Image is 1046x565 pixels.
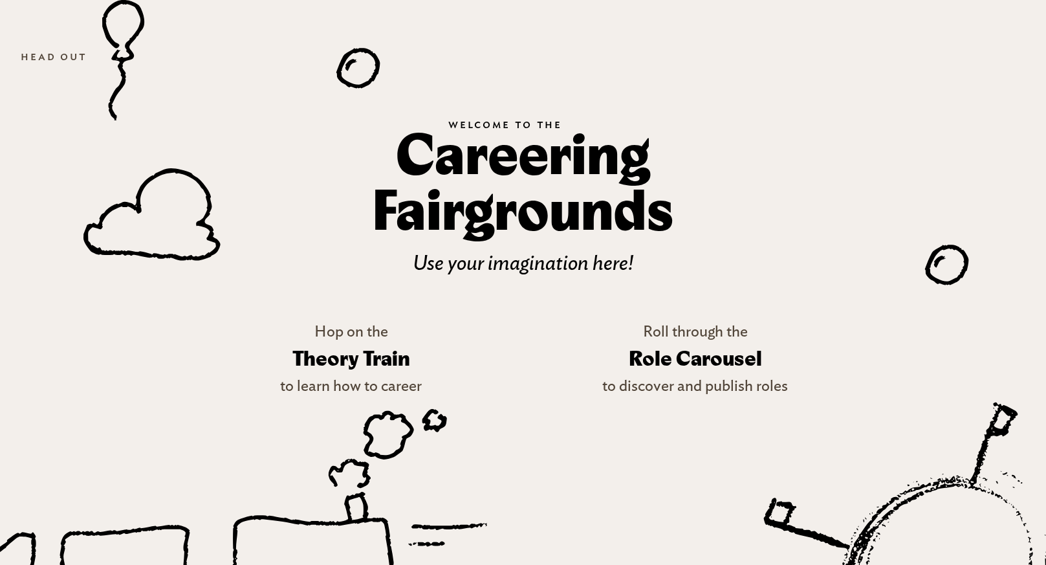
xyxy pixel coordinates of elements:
p: Hop on the [314,320,388,344]
a: Head out [10,45,98,68]
a: Roll through the Role Carousel to discover and publish roles [544,320,847,398]
h3: Role Carousel [629,344,762,375]
p: to learn how to career [280,375,422,398]
a: Hop on the Theory Train to learn how to career [200,320,503,398]
h3: Theory Train [292,344,410,375]
p: Roll through the [643,320,748,344]
p: to discover and publish roles [602,375,788,398]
